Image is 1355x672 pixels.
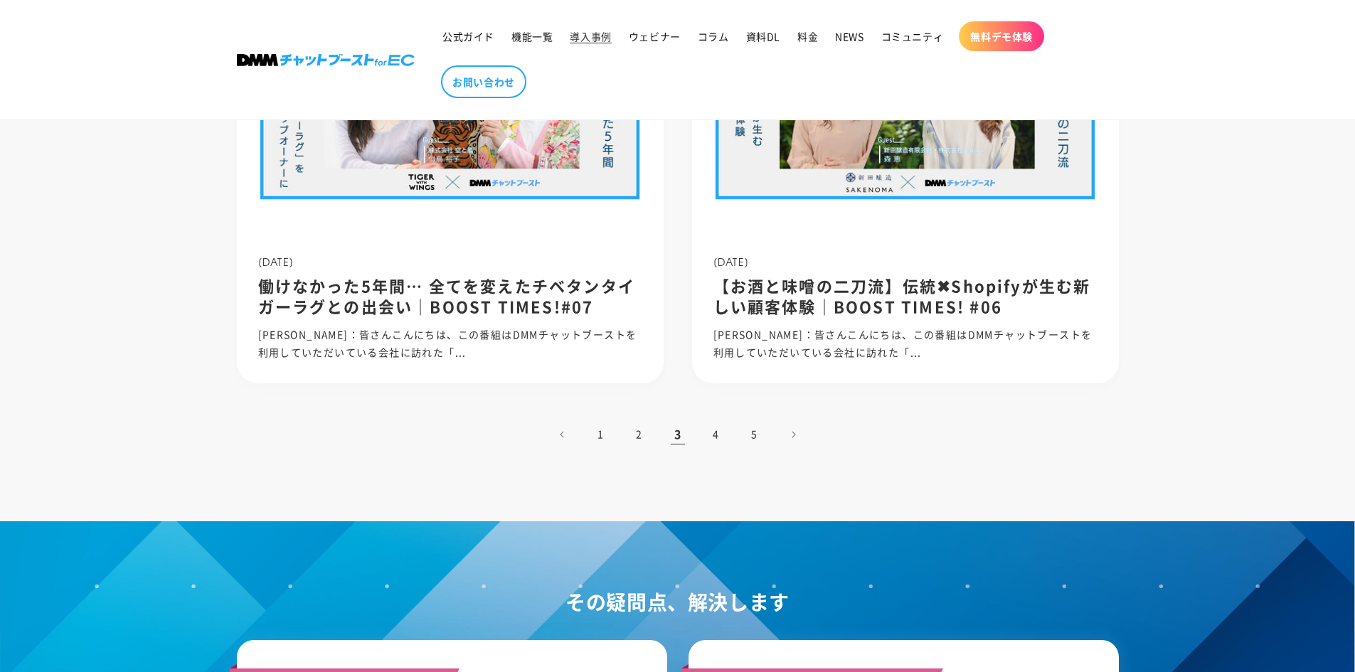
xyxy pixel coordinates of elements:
[777,419,809,450] a: 次のページ
[873,21,952,51] a: コミュニティ
[441,65,526,98] a: お問い合わせ
[698,30,729,43] span: コラム
[713,275,1098,316] h2: 【お酒と味噌の二刀流】伝統✖︎Shopifyが生む新しい顧客体験｜BOOST TIMES! #06
[827,21,872,51] a: NEWS
[713,255,750,269] span: [DATE]
[585,419,617,450] a: 1ページ
[881,30,944,43] span: コミュニティ
[662,419,694,450] span: 3ページ
[738,21,789,51] a: 資料DL
[258,275,642,316] h2: 働けなかった5年間… 全てを変えたチベタンタイガーラグとの出会い｜BOOST TIMES!#07
[959,21,1044,51] a: 無料デモ体験
[835,30,864,43] span: NEWS
[547,419,578,450] a: 前のページ
[797,30,818,43] span: 料金
[258,255,294,269] span: [DATE]
[970,30,1033,43] span: 無料デモ体験
[701,419,732,450] a: 4ページ
[713,326,1098,361] p: [PERSON_NAME]：皆さんこんにちは、この番組はDMMチャットブーストを利用していただいている会社に訪れた「...
[570,30,611,43] span: 導入事例
[237,585,1119,619] h2: その疑問点、解決します
[789,21,827,51] a: 料金
[561,21,620,51] a: 導入事例
[629,30,681,43] span: ウェビナー
[434,21,503,51] a: 公式ガイド
[452,75,515,88] span: お問い合わせ
[624,419,655,450] a: 2ページ
[237,419,1119,450] nav: ページネーション
[503,21,561,51] a: 機能一覧
[620,21,689,51] a: ウェビナー
[442,30,494,43] span: 公式ガイド
[739,419,770,450] a: 5ページ
[689,21,738,51] a: コラム
[746,30,780,43] span: 資料DL
[511,30,553,43] span: 機能一覧
[237,54,415,66] img: 株式会社DMM Boost
[258,326,642,361] p: [PERSON_NAME]：皆さんこんにちは、この番組はDMMチャットブーストを利用していただいている会社に訪れた「...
